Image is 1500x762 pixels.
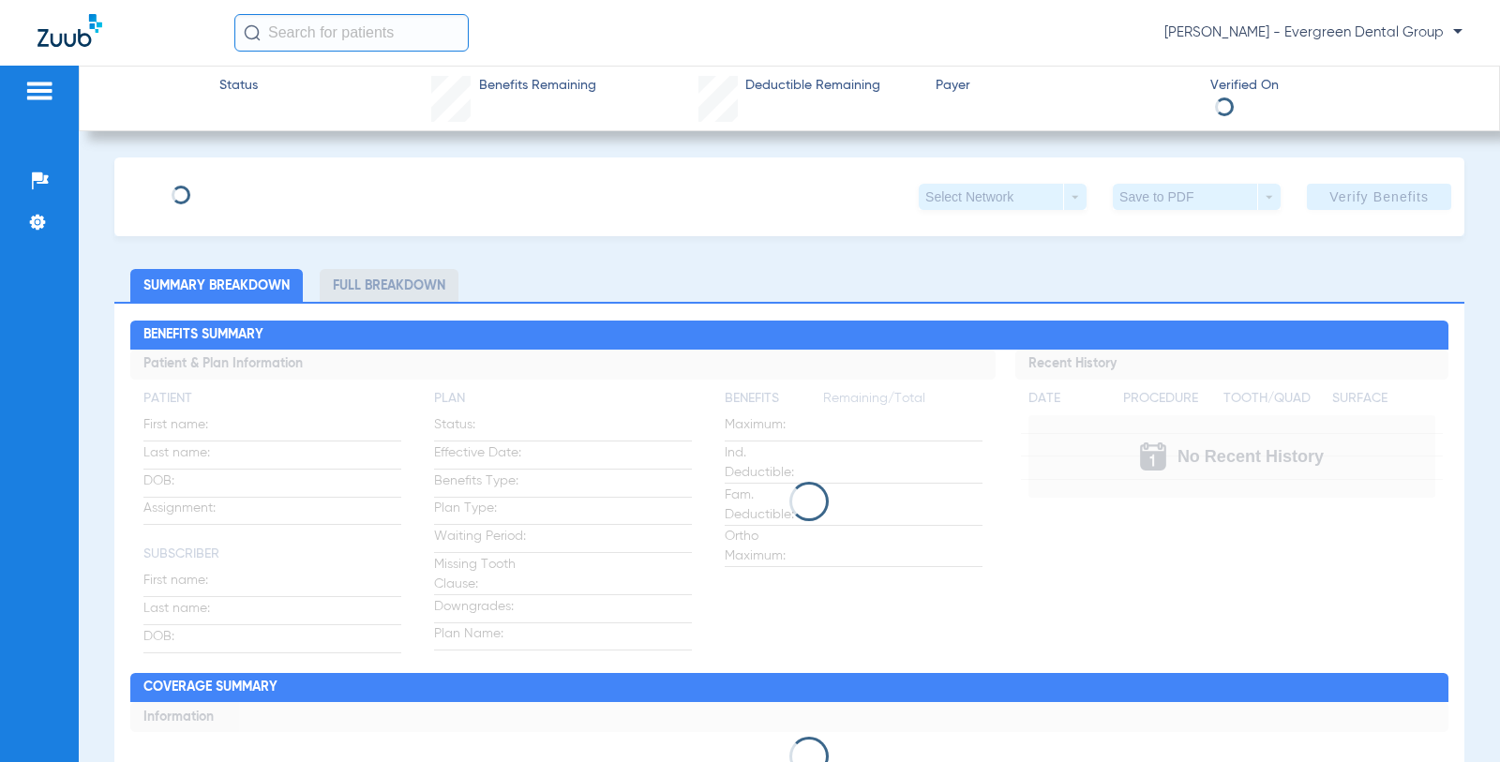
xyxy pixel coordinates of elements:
[745,76,880,96] span: Deductible Remaining
[130,269,303,302] li: Summary Breakdown
[130,673,1447,703] h2: Coverage Summary
[24,80,54,102] img: hamburger-icon
[936,76,1194,96] span: Payer
[1164,23,1462,42] span: [PERSON_NAME] - Evergreen Dental Group
[244,24,261,41] img: Search Icon
[320,269,458,302] li: Full Breakdown
[37,14,102,47] img: Zuub Logo
[479,76,596,96] span: Benefits Remaining
[219,76,258,96] span: Status
[130,321,1447,351] h2: Benefits Summary
[234,14,469,52] input: Search for patients
[1210,76,1469,96] span: Verified On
